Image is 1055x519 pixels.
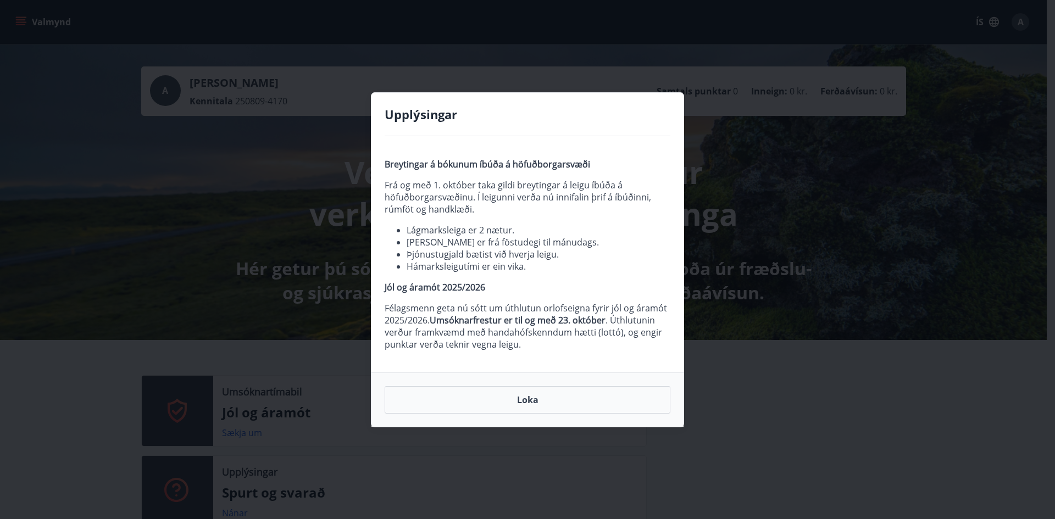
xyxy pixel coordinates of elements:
[407,224,670,236] li: Lágmarksleiga er 2 nætur.
[407,260,670,272] li: Hámarksleigutími er ein vika.
[407,248,670,260] li: Þjónustugjald bætist við hverja leigu.
[385,106,670,122] h4: Upplýsingar
[385,179,670,215] p: Frá og með 1. október taka gildi breytingar á leigu íbúða á höfuðborgarsvæðinu. Í leigunni verða ...
[385,158,590,170] strong: Breytingar á bókunum íbúða á höfuðborgarsvæði
[385,386,670,414] button: Loka
[430,314,606,326] strong: Umsóknarfrestur er til og með 23. október
[407,236,670,248] li: [PERSON_NAME] er frá föstudegi til mánudags.
[385,281,485,293] strong: Jól og áramót 2025/2026
[385,302,670,350] p: Félagsmenn geta nú sótt um úthlutun orlofseigna fyrir jól og áramót 2025/2026. . Úthlutunin verðu...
